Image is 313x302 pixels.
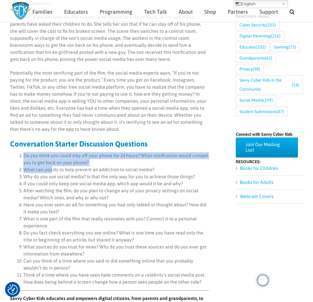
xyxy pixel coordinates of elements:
[236,95,277,105] a: Social Media (109 items)
[265,54,272,63] span: (62)
[179,9,193,14] span: About
[289,42,296,52] span: (73)
[23,201,209,215] li: Have you ever seen an ad for something you had only talked or thought about? How did it make you ...
[144,9,167,14] span: Tech Talk
[100,9,132,14] span: Programming
[236,31,284,41] a: Digital Parenting (216 items)
[8,285,18,295] img: Revisit consent button
[236,64,264,74] a: Privacy (98 items)
[10,14,209,63] p: In the film, a mother asks her son to give up his phone for only 24 hours, as I’m sure many paren...
[236,107,288,116] a: Student Submissions (47 items)
[236,75,303,94] a: Savvy Cyber Kids in the Community (14 items)
[256,42,266,52] span: (102)
[236,132,303,136] h4: Connect with Savvy Cyber Kids
[64,9,88,14] span: Educators
[236,42,270,52] a: Educator (102 items)
[23,187,209,201] li: After watching the film, do you plan to change any of your privacy settings on social media? Whic...
[277,107,284,116] span: (47)
[23,180,209,187] li: If you could only keep one social media app, which app would it be and why?
[10,2,31,20] img: Savvy Cyber Kids Logo
[266,20,276,29] span: (103)
[240,180,274,185] a: Books for Adults
[236,160,303,164] h4: RESOURCES:
[23,215,209,229] li: What is one part of the film that really resonates with you? Connect it to a personal experience.
[8,285,18,295] button: Consent Preferences
[236,53,276,63] a: Grandparents (62 items)
[23,243,209,258] li: What sources do you trust for news? Why do you trust these sources and do you ever get informatio...
[23,272,209,286] li: Think of a time where you have seen hate comments on a celebrity’s social media post. How does be...
[236,137,298,158] a: Join Our Mailing List!
[240,194,274,199] a: Webcam Covers
[10,70,209,133] p: Potentially the most terrifying part of the film, the social media experts warn, “If you’re not p...
[23,166,209,173] li: What can you do to help prevent an addiction to social media?
[292,80,299,89] span: (14)
[253,65,260,74] span: (98)
[271,42,300,52] a: Gaming (73 items)
[236,20,280,30] a: Cyber Security (103 items)
[271,31,281,40] span: (216)
[228,9,248,14] span: Partners
[23,258,209,272] li: Can you think of a time where you said or did something online that you probably wouldn’t do in p...
[32,9,53,14] span: Families
[245,142,288,153] span: Join Our Mailing List!
[23,173,209,180] li: Why do you use social media? Is that the only way for you to achieve those things?
[10,139,147,148] strong: Conversation Starter Discussion Questions
[263,96,273,105] span: (109)
[235,1,241,7] img: en
[204,9,216,14] span: Shop
[240,166,278,171] a: Books for Children
[23,229,209,243] li: Do you fact check everything you see online? What is one time you have read only the title or beg...
[23,152,209,166] li: Do you think you could stay off your phone for 24 hours? What notification would compel you to ge...
[259,9,278,14] span: Support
